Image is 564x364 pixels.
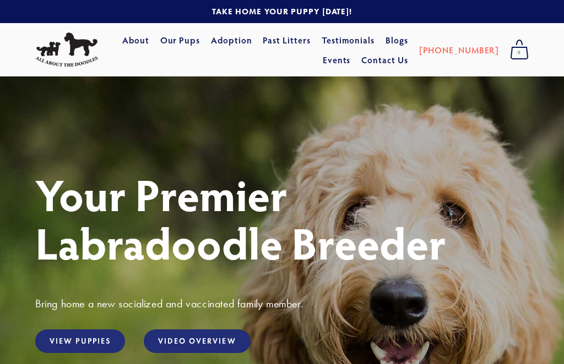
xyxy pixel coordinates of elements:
[122,30,149,50] a: About
[322,30,375,50] a: Testimonials
[144,329,250,353] a: Video Overview
[35,32,98,67] img: All About The Doodles
[505,36,534,64] a: 0 items in cart
[160,30,200,50] a: Our Pups
[35,170,529,267] h1: Your Premier Labradoodle Breeder
[35,296,529,311] h3: Bring home a new socialized and vaccinated family member.
[510,46,529,60] span: 0
[419,40,499,60] a: [PHONE_NUMBER]
[35,329,125,353] a: View Puppies
[211,30,252,50] a: Adoption
[263,34,311,46] a: Past Litters
[386,30,408,50] a: Blogs
[361,50,408,70] a: Contact Us
[323,50,351,70] a: Events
